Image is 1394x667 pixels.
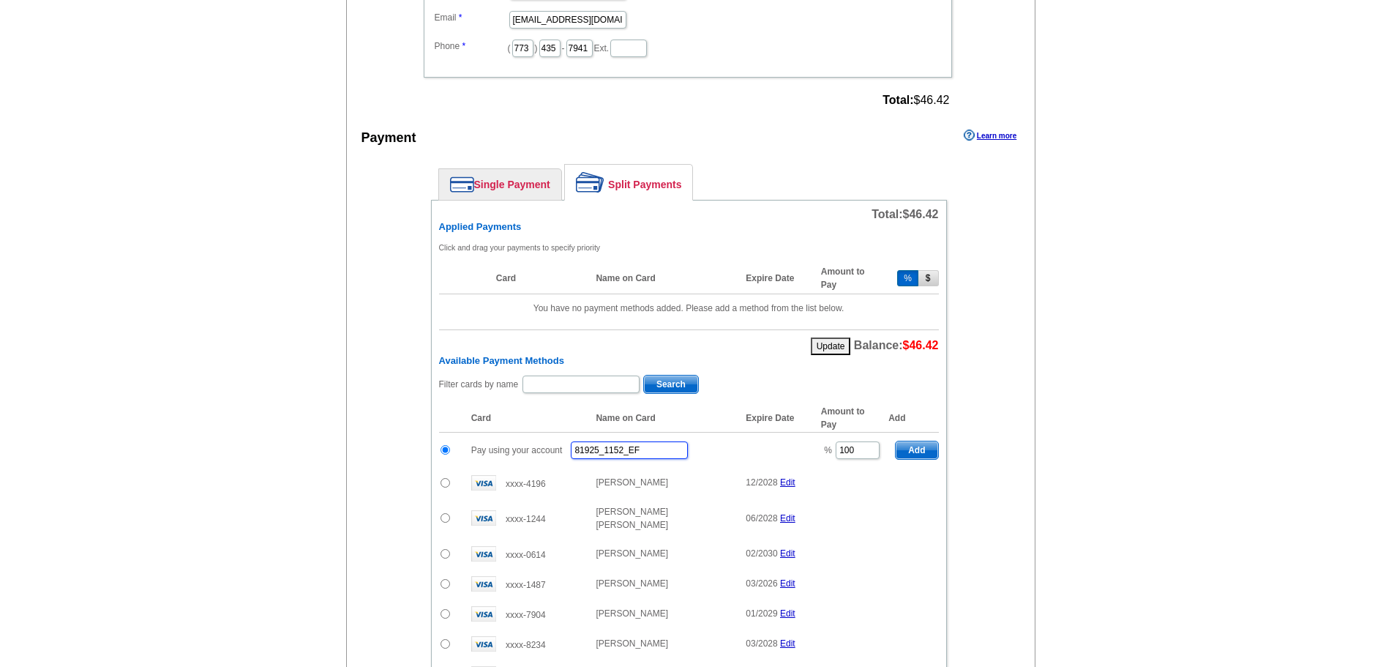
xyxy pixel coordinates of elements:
[361,128,416,148] div: Payment
[439,294,939,323] td: You have no payment methods added. Please add a method from the list below.
[596,638,668,649] span: [PERSON_NAME]
[571,441,688,459] input: PO #:
[872,208,938,220] span: Total:
[506,580,546,590] span: xxxx-1487
[471,510,496,526] img: visa.gif
[903,208,939,220] span: $46.42
[489,263,589,294] th: Card
[780,548,795,559] a: Edit
[588,263,738,294] th: Name on Card
[746,578,777,589] span: 03/2026
[439,378,519,391] label: Filter cards by name
[439,241,939,254] p: Click and drag your payments to specify priority
[780,513,795,523] a: Edit
[576,172,604,193] img: split-payment.png
[746,513,777,523] span: 06/2028
[643,375,699,394] button: Search
[506,514,546,524] span: xxxx-1244
[824,445,832,455] span: %
[895,441,938,460] button: Add
[565,165,692,200] a: Split Payments
[854,339,939,351] span: Balance:
[896,441,937,459] span: Add
[435,11,508,24] label: Email
[964,130,1016,141] a: Learn more
[596,507,668,530] span: [PERSON_NAME] [PERSON_NAME]
[897,270,918,286] button: %
[814,263,888,294] th: Amount to Pay
[506,640,546,650] span: xxxx-8234
[471,576,496,592] img: visa.gif
[464,404,589,433] th: Card
[1101,327,1394,667] iframe: LiveChat chat widget
[450,176,474,193] img: single-payment.png
[596,578,668,589] span: [PERSON_NAME]
[780,477,795,488] a: Edit
[596,548,668,559] span: [PERSON_NAME]
[506,479,546,489] span: xxxx-4196
[439,169,561,200] a: Single Payment
[596,608,668,619] span: [PERSON_NAME]
[883,94,949,107] span: $46.42
[471,445,563,455] span: Pay using your account
[780,578,795,589] a: Edit
[471,475,496,491] img: visa.gif
[506,610,546,620] span: xxxx-7904
[738,404,813,433] th: Expire Date
[471,546,496,562] img: visa.gif
[506,550,546,560] span: xxxx-0614
[903,339,939,351] span: $46.42
[471,636,496,652] img: visa.gif
[814,404,888,433] th: Amount to Pay
[888,404,938,433] th: Add
[883,94,913,106] strong: Total:
[746,548,777,559] span: 02/2030
[431,36,945,59] dd: ( ) - Ext.
[738,263,813,294] th: Expire Date
[746,638,777,649] span: 03/2028
[811,338,851,355] button: Update
[746,608,777,619] span: 01/2029
[596,477,668,488] span: [PERSON_NAME]
[780,638,795,649] a: Edit
[588,404,738,433] th: Name on Card
[435,40,508,53] label: Phone
[439,355,939,367] h6: Available Payment Methods
[918,270,939,286] button: $
[471,606,496,622] img: visa.gif
[439,221,939,233] h6: Applied Payments
[780,608,795,619] a: Edit
[644,376,698,393] span: Search
[746,477,777,488] span: 12/2028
